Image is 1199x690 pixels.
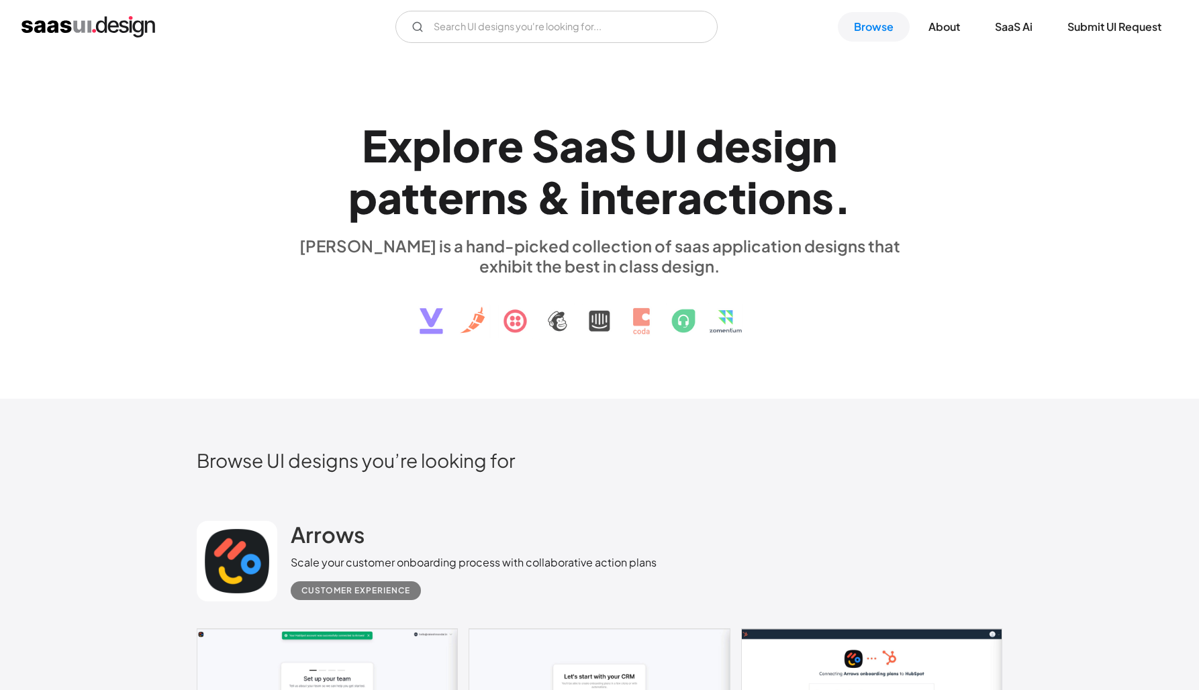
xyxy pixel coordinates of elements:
[396,276,803,346] img: text, icon, saas logo
[291,119,908,223] h1: Explore SaaS UI design patterns & interactions.
[301,583,410,599] div: Customer Experience
[395,11,718,43] input: Search UI designs you're looking for...
[291,554,657,571] div: Scale your customer onboarding process with collaborative action plans
[291,521,365,554] a: Arrows
[1051,12,1178,42] a: Submit UI Request
[979,12,1049,42] a: SaaS Ai
[838,12,910,42] a: Browse
[291,236,908,276] div: [PERSON_NAME] is a hand-picked collection of saas application designs that exhibit the best in cl...
[912,12,976,42] a: About
[291,521,365,548] h2: Arrows
[197,448,1002,472] h2: Browse UI designs you’re looking for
